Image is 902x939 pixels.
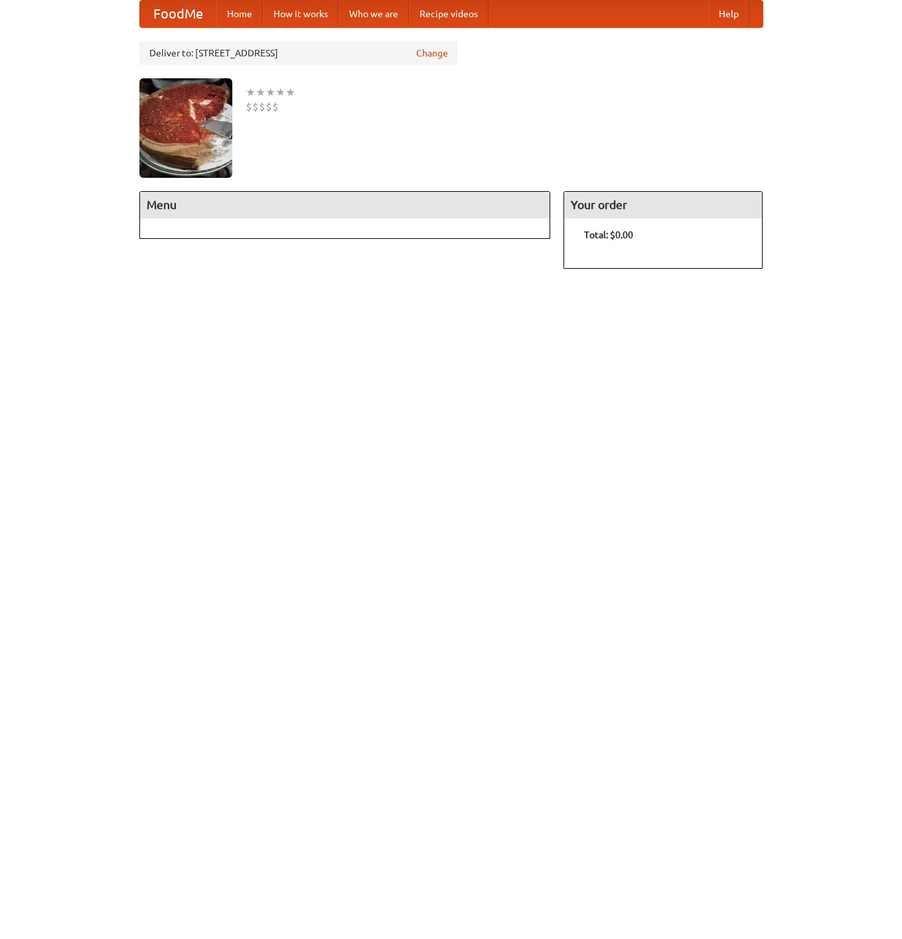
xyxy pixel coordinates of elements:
li: ★ [256,85,265,100]
a: Who we are [338,1,409,27]
li: ★ [275,85,285,100]
li: ★ [265,85,275,100]
a: Recipe videos [409,1,489,27]
li: $ [272,100,279,114]
h4: Your order [564,192,762,218]
li: $ [259,100,265,114]
li: $ [252,100,259,114]
li: ★ [285,85,295,100]
a: Help [708,1,749,27]
a: Change [416,46,448,60]
div: Deliver to: [STREET_ADDRESS] [139,41,458,65]
a: FoodMe [140,1,216,27]
li: $ [246,100,252,114]
h4: Menu [140,192,550,218]
a: Home [216,1,263,27]
b: Total: $0.00 [584,230,633,240]
img: angular.jpg [139,78,232,178]
a: How it works [263,1,338,27]
li: ★ [246,85,256,100]
li: $ [265,100,272,114]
